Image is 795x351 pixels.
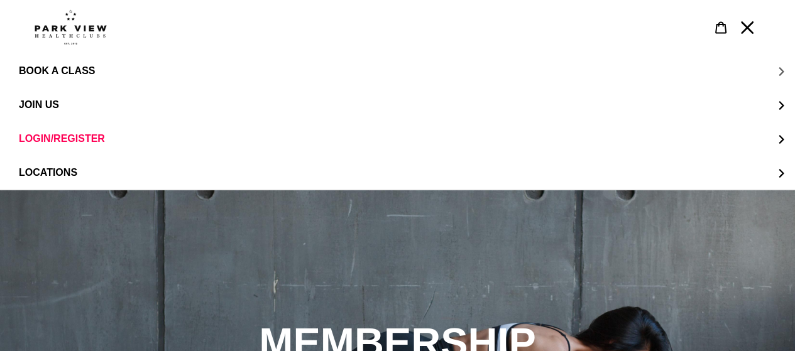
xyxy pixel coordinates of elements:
[19,133,105,144] span: LOGIN/REGISTER
[734,14,760,41] button: Menu
[19,99,59,110] span: JOIN US
[19,65,95,77] span: BOOK A CLASS
[35,9,107,45] img: Park view health clubs is a gym near you.
[19,167,77,178] span: LOCATIONS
